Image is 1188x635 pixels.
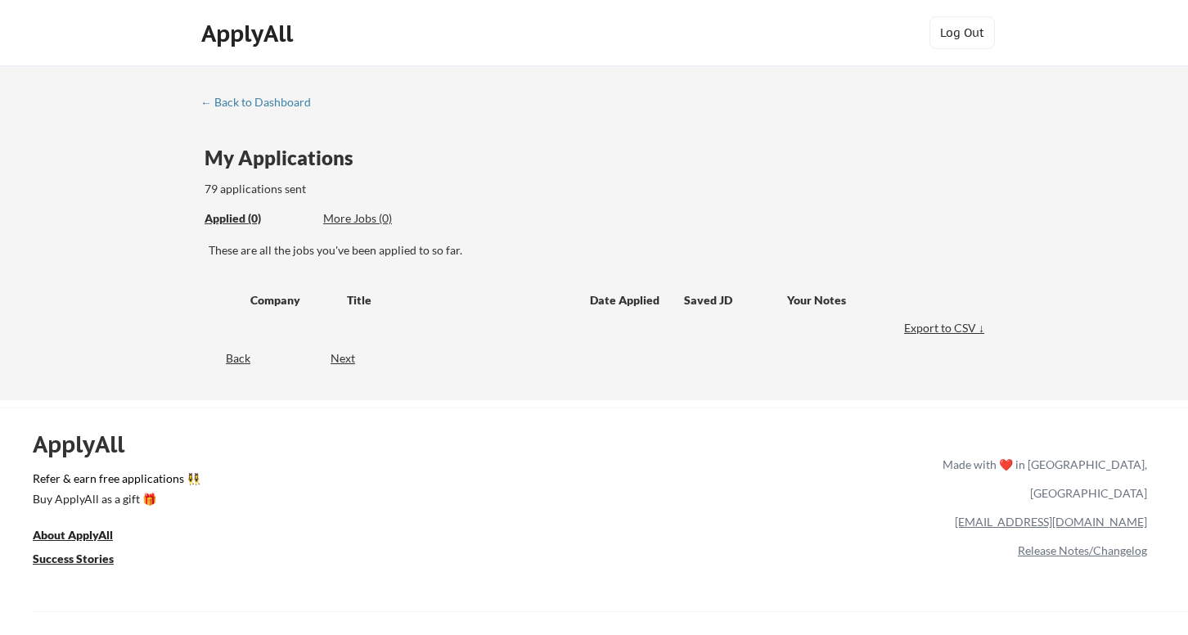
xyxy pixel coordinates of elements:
a: Success Stories [33,550,136,570]
u: Success Stories [33,552,114,565]
div: Next [331,350,374,367]
div: ← Back to Dashboard [200,97,323,108]
a: Refer & earn free applications 👯‍♀️ [33,473,601,490]
div: Date Applied [590,292,662,308]
a: About ApplyAll [33,526,136,547]
div: These are all the jobs you've been applied to so far. [205,210,311,227]
div: Company [250,292,332,308]
div: More Jobs (0) [323,210,443,227]
div: Export to CSV ↓ [904,320,988,336]
div: Saved JD [684,285,787,314]
div: Applied (0) [205,210,311,227]
div: Buy ApplyAll as a gift 🎁 [33,493,196,505]
div: ApplyAll [33,430,143,458]
a: [EMAIL_ADDRESS][DOMAIN_NAME] [955,515,1147,529]
div: These are all the jobs you've been applied to so far. [209,242,988,259]
div: Title [347,292,574,308]
a: ← Back to Dashboard [200,96,323,112]
button: Log Out [929,16,995,49]
div: Back [200,350,250,367]
div: 79 applications sent [205,181,521,197]
a: Buy ApplyAll as a gift 🎁 [33,490,196,511]
div: My Applications [205,148,367,168]
div: ApplyAll [201,20,298,47]
div: Made with ❤️ in [GEOGRAPHIC_DATA], [GEOGRAPHIC_DATA] [936,450,1147,507]
div: These are job applications we think you'd be a good fit for, but couldn't apply you to automatica... [323,210,443,227]
u: About ApplyAll [33,528,113,542]
a: Release Notes/Changelog [1018,543,1147,557]
div: Your Notes [787,292,974,308]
